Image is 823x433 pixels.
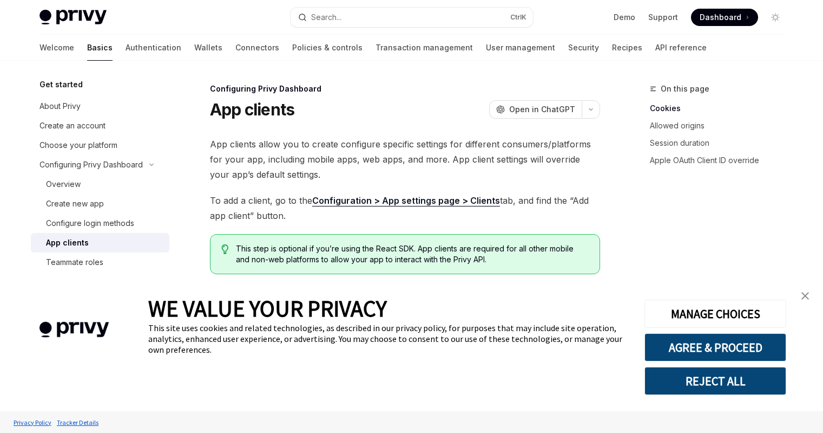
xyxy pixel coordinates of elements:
div: Overview [46,178,81,191]
a: Security [568,35,599,61]
a: Cookies [650,100,793,117]
a: Choose your platform [31,135,169,155]
a: Tracker Details [54,413,101,432]
a: API reference [655,35,707,61]
a: Authentication [126,35,181,61]
div: Create new app [46,197,104,210]
button: AGREE & PROCEED [644,333,786,361]
span: WE VALUE YOUR PRIVACY [148,294,387,322]
a: Teammate roles [31,253,169,272]
a: Wallets [194,35,222,61]
a: close banner [794,285,816,307]
a: Create an account [31,116,169,135]
div: Create an account [39,119,106,132]
button: Search...CtrlK [291,8,533,27]
a: Create new app [31,194,169,214]
a: Session duration [650,134,793,152]
a: Configuration > App settings page > Clients [312,195,500,206]
div: Search... [311,11,341,24]
a: Policies & controls [292,35,363,61]
h1: App clients [210,100,295,119]
a: Apple OAuth Client ID override [650,152,793,169]
a: Overview [31,175,169,194]
a: About Privy [31,96,169,116]
span: This step is optional if you’re using the React SDK. App clients are required for all other mobil... [236,243,588,265]
a: User management [486,35,555,61]
button: MANAGE CHOICES [644,300,786,328]
img: close banner [801,292,809,300]
a: Configure login methods [31,214,169,233]
span: On this page [661,82,709,95]
a: Dashboard MFA [31,272,169,292]
a: Allowed origins [650,117,793,134]
button: Toggle dark mode [767,9,784,26]
div: Configuring Privy Dashboard [39,158,143,171]
img: company logo [16,306,132,353]
svg: Tip [221,244,229,254]
img: light logo [39,10,107,25]
div: Teammate roles [46,256,103,269]
a: Basics [87,35,113,61]
a: Connectors [235,35,279,61]
span: Ctrl K [510,13,526,22]
div: Configuring Privy Dashboard [210,83,600,94]
div: Dashboard MFA [46,275,103,288]
div: About Privy [39,100,81,113]
button: REJECT ALL [644,367,786,395]
a: Recipes [612,35,642,61]
div: This site uses cookies and related technologies, as described in our privacy policy, for purposes... [148,322,628,355]
button: Open in ChatGPT [489,100,582,119]
span: Dashboard [700,12,741,23]
span: Open in ChatGPT [509,104,575,115]
div: Choose your platform [39,139,117,152]
span: App clients allow you to create configure specific settings for different consumers/platforms for... [210,137,600,182]
div: Configure login methods [46,217,134,230]
span: To add a client, go to the tab, and find the “Add app client” button. [210,193,600,223]
a: Support [648,12,678,23]
div: App clients [46,236,89,249]
h5: Get started [39,78,83,91]
button: Configuring Privy Dashboard [31,155,169,175]
a: Transaction management [376,35,473,61]
a: Welcome [39,35,74,61]
a: Dashboard [691,9,758,26]
a: Privacy Policy [11,413,54,432]
a: App clients [31,233,169,253]
a: Demo [614,12,635,23]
